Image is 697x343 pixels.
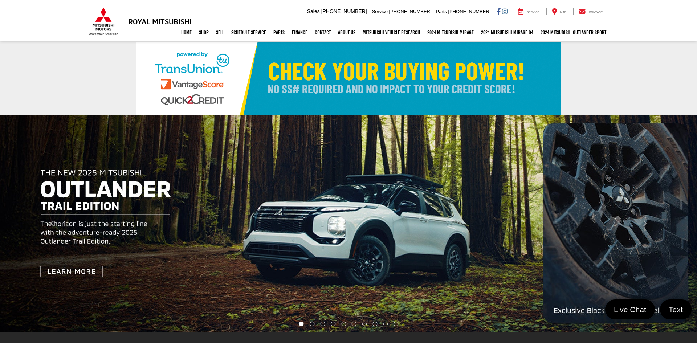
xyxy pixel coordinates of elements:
[311,23,334,41] a: Contact
[546,8,572,15] a: Map
[195,23,212,41] a: Shop
[502,8,508,14] a: Instagram: Click to visit our Instagram page
[136,42,561,115] img: Check Your Buying Power
[373,322,378,326] li: Go to slide number 8.
[665,305,686,314] span: Text
[372,9,388,14] span: Service
[477,23,537,41] a: 2024 Mitsubishi Mirage G4
[527,11,539,14] span: Service
[212,23,228,41] a: Sell
[573,8,608,15] a: Contact
[178,23,195,41] a: Home
[362,322,367,326] li: Go to slide number 7.
[436,9,447,14] span: Parts
[383,322,388,326] li: Go to slide number 9.
[341,322,346,326] li: Go to slide number 5.
[389,9,432,14] span: [PHONE_NUMBER]
[288,23,311,41] a: Finance
[270,23,288,41] a: Parts: Opens in a new tab
[537,23,610,41] a: 2024 Mitsubishi Outlander SPORT
[448,9,490,14] span: [PHONE_NUMBER]
[307,8,320,14] span: Sales
[605,299,655,319] a: Live Chat
[497,8,501,14] a: Facebook: Click to visit our Facebook page
[331,322,335,326] li: Go to slide number 4.
[321,8,367,14] span: [PHONE_NUMBER]
[320,322,325,326] li: Go to slide number 3.
[334,23,359,41] a: About Us
[513,8,545,15] a: Service
[560,11,566,14] span: Map
[87,7,120,36] img: Mitsubishi
[660,299,692,319] a: Text
[589,11,603,14] span: Contact
[424,23,477,41] a: 2024 Mitsubishi Mirage
[352,322,356,326] li: Go to slide number 6.
[610,305,650,314] span: Live Chat
[592,129,697,318] button: Click to view next picture.
[299,322,303,326] li: Go to slide number 1.
[228,23,270,41] a: Schedule Service: Opens in a new tab
[310,322,314,326] li: Go to slide number 2.
[394,322,399,326] li: Go to slide number 10.
[359,23,424,41] a: Mitsubishi Vehicle Research
[128,17,192,25] h3: Royal Mitsubishi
